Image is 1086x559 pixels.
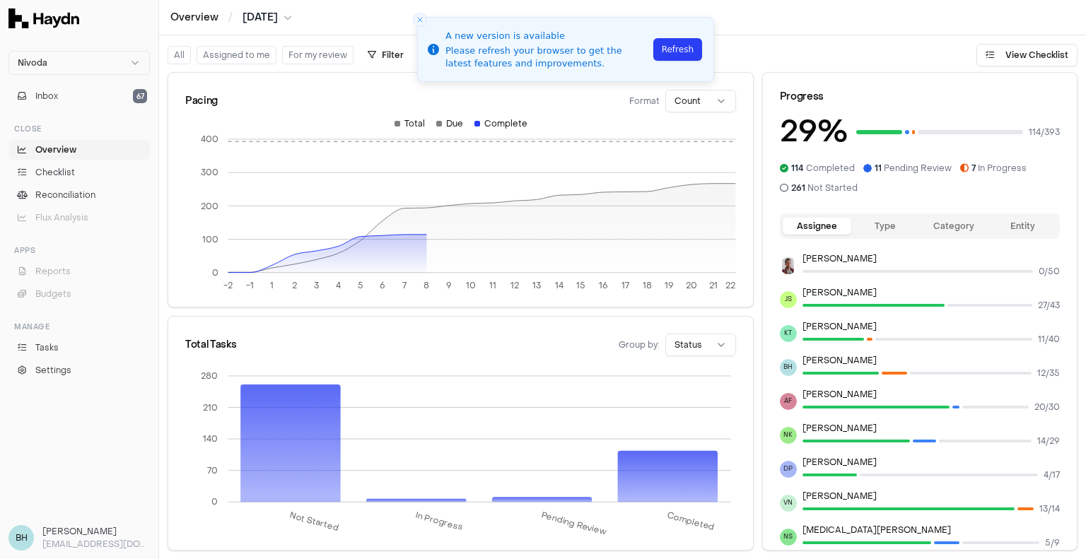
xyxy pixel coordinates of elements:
tspan: 22 [725,280,735,291]
span: Overview [35,143,76,156]
tspan: 12 [510,280,519,291]
div: Manage [8,315,150,338]
span: Pending Review [875,163,952,174]
span: 13 / 14 [1039,503,1060,514]
tspan: 14 [555,280,564,291]
button: Filter [359,44,412,66]
span: JS [780,291,797,308]
button: Assignee [783,218,851,235]
tspan: 140 [204,433,218,445]
tspan: -2 [223,280,233,291]
span: Settings [35,364,71,377]
button: View Checklist [976,44,1078,66]
tspan: 17 [621,280,629,291]
span: Inbox [35,90,58,102]
button: Inbox67 [8,86,150,106]
tspan: 10 [466,280,476,291]
a: Checklist [8,163,150,182]
span: Reports [35,265,71,278]
p: [PERSON_NAME] [802,389,1060,400]
tspan: 5 [358,280,363,291]
button: Close toast [413,13,427,27]
span: Format [629,95,660,107]
tspan: 21 [709,280,718,291]
div: Due [436,118,463,129]
p: [MEDICAL_DATA][PERSON_NAME] [802,524,1060,536]
tspan: 100 [202,234,218,245]
div: Pacing [185,94,218,108]
tspan: 15 [576,280,585,291]
p: [EMAIL_ADDRESS][DOMAIN_NAME] [42,538,150,551]
span: NS [780,529,797,546]
span: 27 / 43 [1038,300,1060,311]
span: Not Started [791,182,858,194]
span: DP [780,461,797,478]
span: [DATE] [243,11,278,25]
a: Overview [8,140,150,160]
span: BH [780,359,797,376]
tspan: 300 [201,167,218,178]
img: JP Smit [780,257,797,274]
button: Category [920,218,988,235]
tspan: 4 [336,280,341,291]
img: Haydn Logo [8,8,79,28]
span: Group by: [619,339,660,351]
div: Close [8,117,150,140]
span: AF [780,393,797,410]
button: Budgets [8,284,150,304]
span: 114 [791,163,804,174]
button: Assigned to me [197,46,276,64]
div: Complete [474,118,527,129]
div: Total Tasks [185,338,236,352]
tspan: 8 [424,280,429,291]
tspan: Not Started [288,510,340,534]
span: 261 [791,182,805,194]
tspan: 200 [201,201,218,212]
span: 0 / 50 [1039,266,1060,277]
span: Nivoda [18,57,47,69]
button: [DATE] [243,11,292,25]
div: Please refresh your browser to get the latest features and improvements. [445,45,649,70]
tspan: 2 [292,280,297,291]
tspan: Pending Review [541,510,609,538]
button: For my review [282,46,354,64]
tspan: 9 [446,280,452,291]
div: Progress [780,90,1060,104]
p: [PERSON_NAME] [802,423,1060,434]
span: NK [780,427,797,444]
span: Filter [382,49,404,61]
span: 20 / 30 [1034,401,1060,413]
p: [PERSON_NAME] [802,355,1060,366]
span: 11 / 40 [1038,334,1060,345]
span: 7 [971,163,976,174]
p: [PERSON_NAME] [802,457,1060,468]
span: 12 / 35 [1037,367,1060,379]
button: Reports [8,261,150,281]
tspan: Completed [667,510,717,533]
h3: 29 % [780,110,848,154]
tspan: 1 [270,280,274,291]
tspan: 18 [643,280,652,291]
tspan: 400 [201,134,218,145]
span: Budgets [35,288,71,300]
button: Entity [988,218,1057,235]
span: / [226,10,235,24]
tspan: 0 [212,267,218,278]
div: A new version is available [445,29,649,43]
div: Total [395,118,425,129]
tspan: 13 [532,280,541,291]
tspan: 16 [598,280,607,291]
tspan: 6 [380,280,385,291]
tspan: In Progress [415,510,465,533]
span: 11 [875,163,882,174]
tspan: 7 [402,280,407,291]
tspan: 19 [665,280,674,291]
button: Nivoda [8,51,150,75]
p: [PERSON_NAME] [802,490,1060,502]
span: VN [780,495,797,512]
button: Type [851,218,920,235]
tspan: 0 [212,496,218,507]
span: 114 / 393 [1029,126,1060,138]
tspan: 11 [489,280,496,291]
tspan: 280 [202,370,218,382]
